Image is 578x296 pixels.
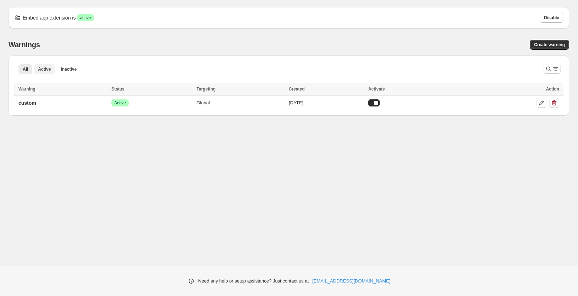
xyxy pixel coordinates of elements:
[23,14,76,21] p: Embed app extension is
[23,66,28,72] span: All
[289,87,305,92] span: Created
[312,278,390,285] a: [EMAIL_ADDRESS][DOMAIN_NAME]
[114,100,126,106] span: Active
[38,66,51,72] span: Active
[289,99,364,106] div: [DATE]
[197,99,285,106] div: Global
[197,87,216,92] span: Targeting
[544,15,559,21] span: Disable
[61,66,77,72] span: Inactive
[14,97,40,109] a: custom
[534,42,565,48] span: Create warning
[540,13,563,23] button: Disable
[544,64,561,74] button: Search and filter results
[111,87,125,92] span: Status
[530,40,569,50] a: Create warning
[80,15,91,21] span: active
[368,87,385,92] span: Activate
[546,87,559,92] span: Action
[9,40,40,49] h2: Warnings
[18,99,36,106] p: custom
[18,87,35,92] span: Warning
